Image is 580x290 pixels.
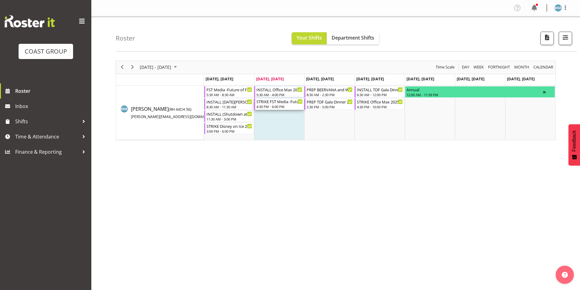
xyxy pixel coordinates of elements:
button: Feedback - Show survey [568,124,580,166]
span: [DATE], [DATE] [507,76,535,82]
div: Matt McFarlane"s event - STRIKE FST Media -Future of Financial Services New Zealand Conference 20... [254,98,304,110]
div: 8:30 AM - 11:30 AM [206,104,252,109]
span: Time & Attendance [15,132,79,141]
span: Fortnight [487,63,511,71]
div: STRIKE FST Media -Future of Financial Services New Zealand Conference 2025 @ The Cloud On SIte @ ... [256,98,303,104]
button: Timeline Day [461,63,470,71]
button: Next [128,63,137,71]
div: Annual [406,86,543,93]
div: Matt McFarlane"s event - FST Media -Future of Financial Services New Zealand Conference 2025 @ Th... [204,86,254,98]
div: 6:30 AM - 12:00 PM [357,92,403,97]
div: 4:30 PM - 6:00 PM [256,104,303,109]
div: August 11 - 17, 2025 [138,61,181,74]
table: Timeline Week of August 12, 2025 [204,86,555,140]
div: 4:30 PM - 10:00 PM [357,104,403,109]
div: Matt McFarlane"s event - PREP TDF Gala Dinner 2025 @ The Workshop Begin From Wednesday, August 13... [304,98,354,110]
button: Your Shifts [292,32,327,44]
button: Filter Shifts [559,32,572,45]
span: [DATE], [DATE] [306,76,334,82]
button: Previous [118,63,126,71]
div: 11:30 AM - 3:00 PM [206,117,252,121]
a: [PERSON_NAME](RH 44CH 56)[PERSON_NAME][EMAIL_ADDRESS][DOMAIN_NAME] [131,105,242,120]
button: Timeline Week [473,63,485,71]
div: FST Media -Future of Financial Services New Zealand Conference 2025 @ The Cloud On SIte @ 0600 [206,86,252,93]
span: RH 44 [170,107,180,112]
div: PREP TDF Gala Dinner 2025 @ The Workshop [307,99,353,105]
div: INSTALL Office Max 2025 @ Claudelands On Site @ 0700 [256,86,302,93]
img: matthew-mcfarlane259.jpg [554,4,562,12]
span: Finance & Reporting [15,147,79,156]
div: PREP BEERVANA and WELLINGTON FOODSHOW 2025 LOAD INTO CONTAINER AT END)@ The Workshop [307,86,353,93]
span: ( CH 56) [169,107,192,112]
button: Download a PDF of the roster according to the set date range. [540,32,554,45]
div: 12:00 AM - 11:59 PM [406,92,543,97]
div: Matt McFarlane"s event - Annual Begin From Friday, August 15, 2025 at 12:00:00 AM GMT+12:00 Ends ... [405,86,555,98]
span: Day [461,63,470,71]
span: Your Shifts [297,34,322,41]
div: 3:00 PM - 6:00 PM [206,129,252,134]
div: 8:30 AM - 2:30 PM [307,92,353,97]
div: INSTALL TDF Gala Dinner 2025 @ Viaduct Events Centre On Site @ 0730 [357,86,403,93]
button: Timeline Month [513,63,530,71]
div: STRIKE Disney on Ice 2025 @ [GEOGRAPHIC_DATA] on site @ 2230 [206,123,252,129]
span: [PERSON_NAME][EMAIL_ADDRESS][DOMAIN_NAME] [131,114,220,119]
div: 5:30 AM - 8:30 AM [206,92,252,97]
div: Matt McFarlane"s event - STRIKE Disney on Ice 2025 @ Spark Arena on site @ 2230 Begin From Monday... [204,123,254,134]
button: Time Scale [435,63,456,71]
span: [DATE], [DATE] [406,76,434,82]
div: Matt McFarlane"s event - STRIKE Office Max 2025 @ Claudelands On Site @ 1800 Begin From Thursday,... [355,98,404,110]
td: Matt McFarlane resource [116,86,204,140]
span: Inbox [15,102,88,111]
button: Department Shifts [327,32,379,44]
div: Timeline Week of August 12, 2025 [116,61,556,140]
span: [DATE], [DATE] [256,76,284,82]
div: Matt McFarlane"s event - INSTALL TDF Gala Dinner 2025 @ Viaduct Events Centre On Site @ 0730 Begi... [355,86,404,98]
span: Department Shifts [332,34,374,41]
span: Time Scale [435,63,455,71]
div: Matt McFarlane"s event - INSTALL Noel Leeming Conference @ VIADUCT EVENTS CENTER On site @ 0500 B... [204,98,254,110]
div: INSTALL (Shutdown at end) Powerup 25 @ Due Drop On Site @ 0900 [206,111,252,117]
span: Roster [15,86,88,96]
div: Matt McFarlane"s event - PREP BEERVANA and WELLINGTON FOODSHOW 2025 LOAD INTO CONTAINER AT END)@ ... [304,86,354,98]
div: 2:30 PM - 5:00 PM [307,104,353,109]
div: 5:30 AM - 4:00 PM [256,92,302,97]
span: Week [473,63,484,71]
button: August 2025 [139,63,180,71]
span: [DATE], [DATE] [457,76,484,82]
span: Shifts [15,117,79,126]
div: STRIKE Office Max 2025 @ Claudelands On Site @ 1800 [357,99,403,105]
div: Matt McFarlane"s event - INSTALL (Shutdown at end) Powerup 25 @ Due Drop On Site @ 0900 Begin Fro... [204,110,254,122]
img: help-xxl-2.png [562,272,568,278]
span: Feedback [571,130,577,152]
button: Fortnight [487,63,511,71]
span: [DATE], [DATE] [206,76,233,82]
button: Month [533,63,554,71]
span: [DATE] - [DATE] [139,63,172,71]
h4: Roster [116,35,135,42]
span: [DATE], [DATE] [356,76,384,82]
span: Month [514,63,530,71]
img: Rosterit website logo [5,15,55,27]
div: INSTALL [DATE][PERSON_NAME] Conference @ [GEOGRAPHIC_DATA] On site @ 0500 [206,99,252,105]
div: COAST GROUP [25,47,67,56]
span: [PERSON_NAME] [131,106,242,120]
div: previous period [117,61,127,74]
span: calendar [533,63,554,71]
div: next period [127,61,138,74]
div: Matt McFarlane"s event - INSTALL Office Max 2025 @ Claudelands On Site @ 0700 Begin From Tuesday,... [254,86,304,98]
